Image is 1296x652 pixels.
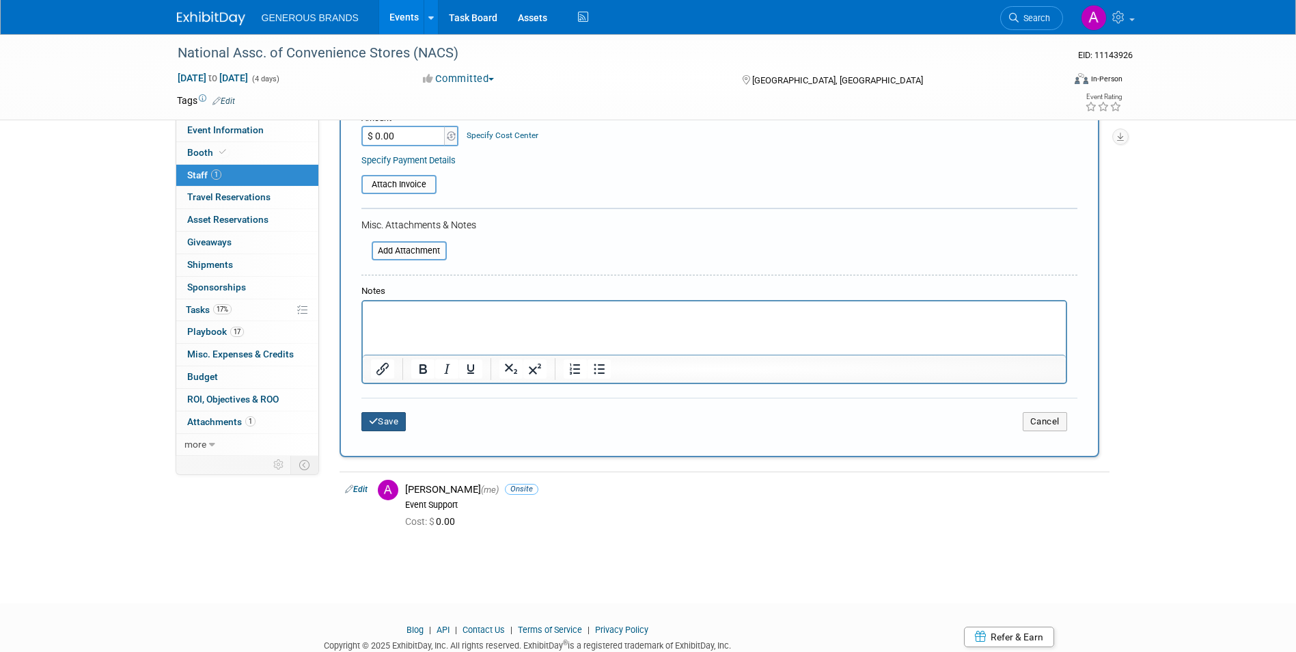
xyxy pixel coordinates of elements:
[463,625,505,635] a: Contact Us
[176,254,318,276] a: Shipments
[206,72,219,83] span: to
[452,625,460,635] span: |
[345,485,368,494] a: Edit
[437,625,450,635] a: API
[290,456,318,474] td: Toggle Event Tabs
[1090,74,1122,84] div: In-Person
[219,148,226,156] i: Booth reservation complete
[982,71,1123,92] div: Event Format
[186,304,232,315] span: Tasks
[405,500,1104,511] div: Event Support
[584,625,593,635] span: |
[405,483,1104,496] div: [PERSON_NAME]
[361,412,406,431] button: Save
[1081,5,1107,31] img: Astrid Aguayo
[176,165,318,187] a: Staff1
[267,456,291,474] td: Personalize Event Tab Strip
[176,321,318,343] a: Playbook17
[1019,13,1050,23] span: Search
[177,72,249,84] span: [DATE] [DATE]
[230,327,244,337] span: 17
[588,359,611,379] button: Bullet list
[563,639,568,647] sup: ®
[187,236,232,247] span: Giveaways
[1023,412,1067,431] button: Cancel
[405,516,436,527] span: Cost: $
[187,326,244,337] span: Playbook
[363,301,1066,355] iframe: Rich Text Area
[564,359,587,379] button: Numbered list
[177,94,235,107] td: Tags
[505,484,538,494] span: Onsite
[187,169,221,180] span: Staff
[411,359,435,379] button: Bold
[176,209,318,231] a: Asset Reservations
[176,389,318,411] a: ROI, Objectives & ROO
[361,155,456,165] a: Specify Payment Details
[176,187,318,208] a: Travel Reservations
[173,41,1043,66] div: National Assc. of Convenience Stores (NACS)
[361,285,1067,298] div: Notes
[251,74,279,83] span: (4 days)
[177,12,245,25] img: ExhibitDay
[176,366,318,388] a: Budget
[361,218,1077,232] div: Misc. Attachments & Notes
[176,344,318,366] a: Misc. Expenses & Credits
[187,214,268,225] span: Asset Reservations
[177,636,879,652] div: Copyright © 2025 ExhibitDay, Inc. All rights reserved. ExhibitDay is a registered trademark of Ex...
[262,12,359,23] span: GENEROUS BRANDS
[507,625,516,635] span: |
[481,485,499,495] span: (me)
[176,142,318,164] a: Booth
[176,411,318,433] a: Attachments1
[187,147,229,158] span: Booth
[378,480,398,500] img: A.jpg
[523,359,547,379] button: Superscript
[187,416,256,427] span: Attachments
[245,416,256,426] span: 1
[752,75,923,85] span: [GEOGRAPHIC_DATA], [GEOGRAPHIC_DATA]
[176,434,318,456] a: more
[405,516,460,527] span: 0.00
[518,625,582,635] a: Terms of Service
[187,371,218,382] span: Budget
[176,120,318,141] a: Event Information
[187,282,246,293] span: Sponsorships
[187,191,271,202] span: Travel Reservations
[176,232,318,254] a: Giveaways
[176,277,318,299] a: Sponsorships
[406,625,424,635] a: Blog
[212,96,235,106] a: Edit
[187,124,264,135] span: Event Information
[418,72,499,86] button: Committed
[211,169,221,180] span: 1
[1078,50,1133,60] span: Event ID: 11143926
[595,625,648,635] a: Privacy Policy
[964,627,1054,647] a: Refer & Earn
[187,394,279,405] span: ROI, Objectives & ROO
[213,304,232,314] span: 17%
[184,439,206,450] span: more
[371,359,394,379] button: Insert/edit link
[459,359,482,379] button: Underline
[467,131,538,140] a: Specify Cost Center
[435,359,458,379] button: Italic
[176,299,318,321] a: Tasks17%
[426,625,435,635] span: |
[499,359,523,379] button: Subscript
[187,349,294,359] span: Misc. Expenses & Credits
[1085,94,1122,100] div: Event Rating
[1075,73,1088,84] img: Format-Inperson.png
[187,259,233,270] span: Shipments
[1000,6,1063,30] a: Search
